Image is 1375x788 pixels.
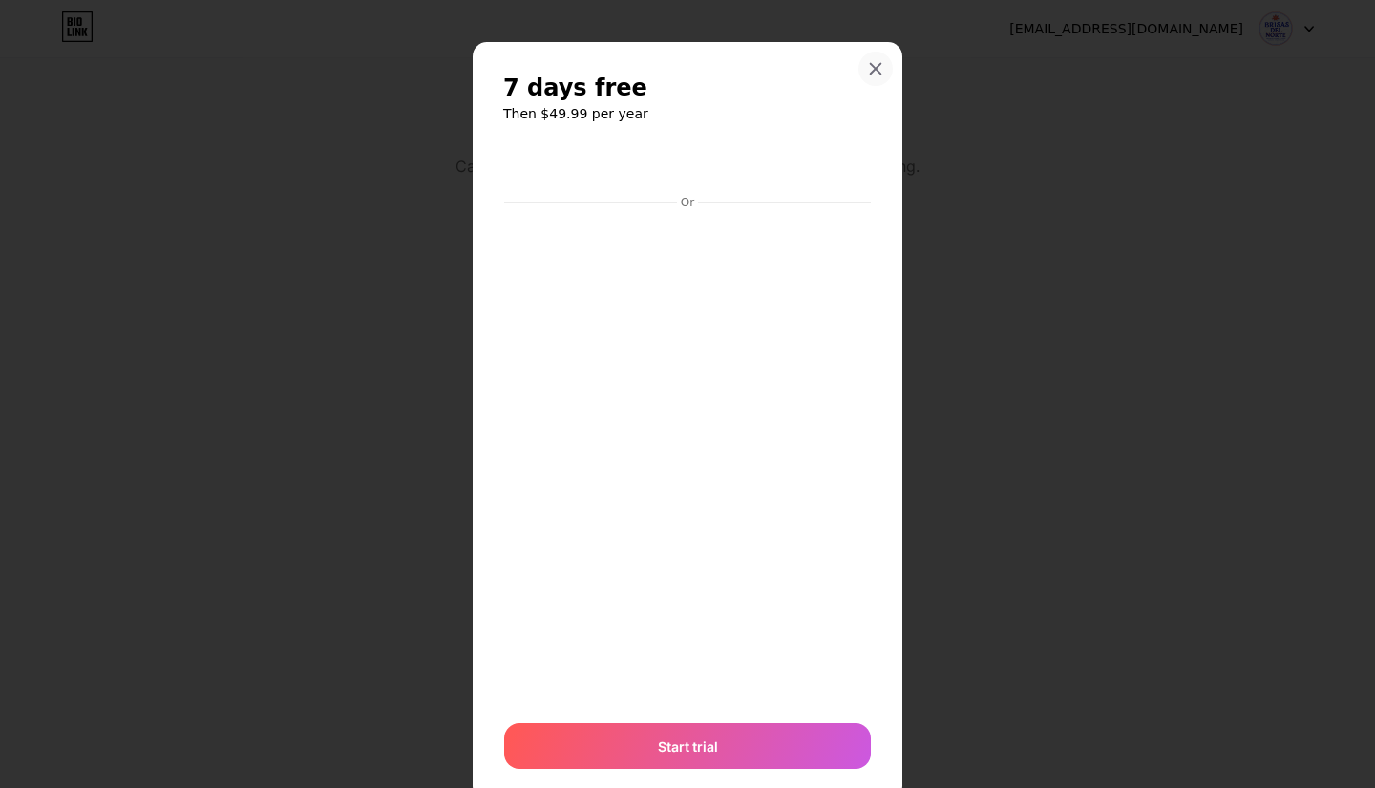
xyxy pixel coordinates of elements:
h6: Then $49.99 per year [503,104,872,123]
span: 7 days free [503,73,647,103]
iframe: Cadre de saisie sécurisé pour le paiement [500,212,875,704]
div: Or [677,195,698,210]
span: Start trial [658,736,718,756]
iframe: Cadre de bouton sécurisé pour le paiement [504,143,871,189]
